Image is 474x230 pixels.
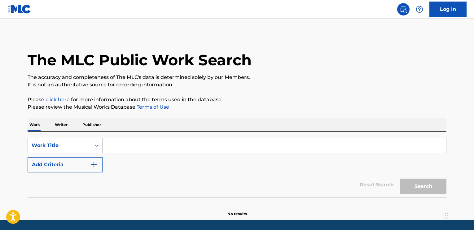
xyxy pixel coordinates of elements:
iframe: Chat Widget [443,200,474,230]
p: It is not an authoritative source for recording information. [28,81,446,89]
a: Public Search [397,3,410,15]
a: Terms of Use [135,104,169,110]
img: search [400,6,407,13]
div: Help [413,3,426,15]
p: Please review the Musical Works Database [28,103,446,111]
img: 9d2ae6d4665cec9f34b9.svg [90,161,98,168]
p: Work [28,118,42,131]
p: Please for more information about the terms used in the database. [28,96,446,103]
div: Drag [445,206,449,225]
form: Search Form [28,138,446,197]
a: click here [46,97,70,102]
a: Log In [429,2,467,17]
h1: The MLC Public Work Search [28,51,252,69]
p: Writer [53,118,69,131]
img: help [416,6,423,13]
p: The accuracy and completeness of The MLC's data is determined solely by our Members. [28,74,446,81]
img: MLC Logo [7,5,31,14]
button: Add Criteria [28,157,103,172]
p: Publisher [81,118,103,131]
p: No results [227,204,247,217]
div: Work Title [32,142,87,149]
